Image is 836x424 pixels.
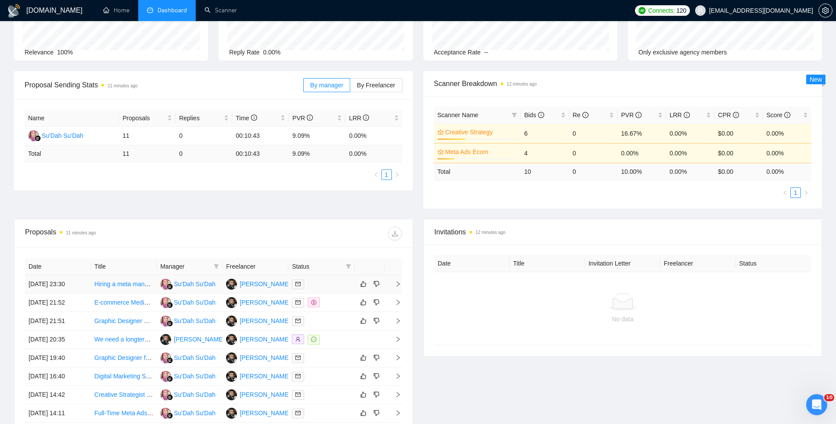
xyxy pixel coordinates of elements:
[42,131,83,140] div: Su'Dah Su'Dah
[311,337,316,342] span: message
[639,7,646,14] img: upwork-logo.png
[160,354,215,361] a: SSu'Dah Su'Dah
[7,4,21,18] img: logo
[538,112,544,118] span: info-circle
[388,299,401,305] span: right
[648,6,675,15] span: Connects:
[240,298,290,307] div: [PERSON_NAME]
[160,408,171,419] img: S
[520,123,569,143] td: 6
[639,49,727,56] span: Only exclusive agency members
[666,163,714,180] td: 0.00 %
[635,112,642,118] span: info-circle
[174,390,215,399] div: Su'Dah Su'Dah
[358,408,369,418] button: like
[160,389,171,400] img: S
[240,334,290,344] div: [PERSON_NAME]
[160,317,215,324] a: SSu'Dah Su'Dah
[360,317,366,324] span: like
[295,300,301,305] span: mail
[289,145,345,162] td: 9.09 %
[349,115,369,122] span: LRR
[371,279,382,289] button: dislike
[484,49,488,56] span: --
[810,76,822,83] span: New
[160,372,215,379] a: SSu'Dah Su'Dah
[763,163,811,180] td: 0.00 %
[373,172,379,177] span: left
[25,258,91,275] th: Date
[160,335,224,342] a: DK[PERSON_NAME]
[373,373,380,380] span: dislike
[445,127,516,137] a: Creative Strategy
[388,392,401,398] span: right
[371,169,381,180] li: Previous Page
[94,410,231,417] a: Full-Time Meta Ads Manager & Creative Strategist
[714,163,763,180] td: $ 0.00
[160,352,171,363] img: S
[360,391,366,398] span: like
[263,49,281,56] span: 0.00%
[360,373,366,380] span: like
[718,111,739,119] span: CPR
[240,353,290,363] div: [PERSON_NAME]
[240,390,290,399] div: [PERSON_NAME]
[236,115,257,122] span: Time
[160,297,171,308] img: S
[251,115,257,121] span: info-circle
[801,187,811,198] li: Next Page
[226,334,237,345] img: DK
[25,49,54,56] span: Relevance
[360,410,366,417] span: like
[28,130,39,141] img: S
[358,279,369,289] button: like
[226,298,290,305] a: DK[PERSON_NAME]
[167,302,173,308] img: gigradar-bm.png
[295,392,301,397] span: mail
[147,7,153,13] span: dashboard
[524,111,544,119] span: Bids
[157,258,222,275] th: Manager
[434,49,481,56] span: Acceptance Rate
[94,299,242,306] a: E-commerce Media Buyer for Facebook & Google Ads
[791,188,800,198] a: 1
[310,82,343,89] span: By manager
[25,275,91,294] td: [DATE] 23:30
[91,312,157,331] td: Graphic Designer – Ecommerce Static Ads (Remote)
[388,230,402,237] span: download
[617,143,666,163] td: 0.00%
[174,371,215,381] div: Su'Dah Su'Dah
[91,331,157,349] td: We need a longterm cooperation in metamarketing through dropshipping
[714,123,763,143] td: $0.00
[232,127,289,145] td: 00:10:43
[91,404,157,423] td: Full-Time Meta Ads Manager & Creative Strategist
[373,391,380,398] span: dislike
[819,7,832,14] span: setting
[510,108,519,122] span: filter
[358,352,369,363] button: like
[119,145,176,162] td: 11
[295,410,301,416] span: mail
[346,264,351,269] span: filter
[91,275,157,294] td: Hiring a meta manager
[670,111,690,119] span: LRR
[307,115,313,121] span: info-circle
[226,279,237,290] img: DK
[226,335,290,342] a: DK[PERSON_NAME]
[345,145,402,162] td: 0.00 %
[226,409,290,416] a: DK[PERSON_NAME]
[438,149,444,155] span: crown
[174,334,224,344] div: [PERSON_NAME]
[66,230,96,235] time: 11 minutes ago
[158,7,187,14] span: Dashboard
[520,163,569,180] td: 10
[767,111,790,119] span: Score
[388,373,401,379] span: right
[174,279,215,289] div: Su'Dah Su'Dah
[160,262,210,271] span: Manager
[782,190,788,195] span: left
[94,336,292,343] a: We need a longterm cooperation in metamarketing through dropshipping
[25,79,303,90] span: Proposal Sending Stats
[476,230,506,235] time: 12 minutes ago
[392,169,402,180] button: right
